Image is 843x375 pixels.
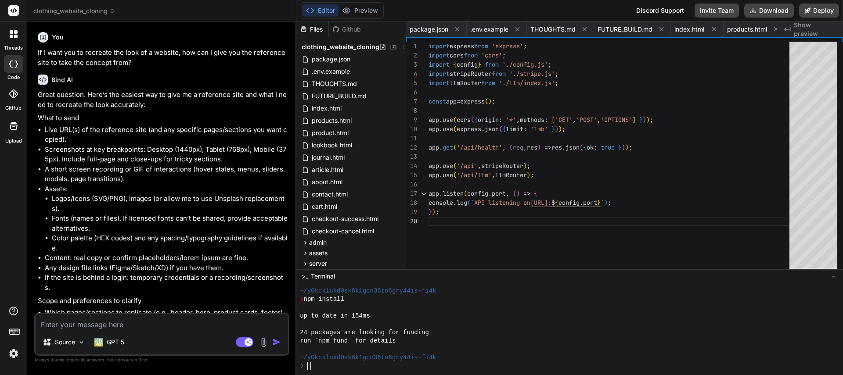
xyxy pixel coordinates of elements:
span: checkout-success.html [311,214,379,224]
span: : [523,125,527,133]
span: ) [558,125,562,133]
img: settings [6,346,21,361]
span: cors [457,116,471,124]
span: app [429,171,439,179]
p: Scope and preferences to clarify [38,296,288,306]
span: ( [499,125,502,133]
span: } [478,61,481,68]
span: ( [453,125,457,133]
span: run `npm fund` for details [300,337,396,345]
span: .env.example [470,25,508,34]
span: . [439,125,443,133]
span: ; [555,70,558,78]
div: 8 [406,106,417,115]
span: 24 packages are looking for funding [300,329,429,337]
span: ; [436,208,439,216]
span: ( [513,189,516,197]
span: { [555,199,558,207]
span: } [597,199,601,207]
span: . [453,199,457,207]
span: , [523,143,527,151]
span: express [450,42,474,50]
h6: Bind AI [51,75,73,84]
span: } [618,143,622,151]
span: index.html [311,103,342,114]
span: port [583,199,597,207]
span: import [429,42,450,50]
span: ) [622,143,625,151]
span: ( [580,143,583,151]
span: ) [625,143,629,151]
span: origin [478,116,499,124]
span: config [467,189,488,197]
li: Color palette (HEX codes) and any spacing/typography guidelines if available. [52,233,288,253]
span: : [499,116,502,124]
span: stripeRouter [481,162,523,170]
label: GitHub [5,104,22,112]
li: Logos/icons (SVG/PNG), images (or allow me to use Unsplash replacements). [52,194,288,214]
label: Upload [5,137,22,145]
label: threads [4,44,23,52]
li: Assets: [45,184,288,254]
p: Source [55,338,75,346]
span: , [573,116,576,124]
span: log [457,199,467,207]
span: admin [309,238,327,247]
div: 14 [406,161,417,171]
span: ( [453,143,457,151]
span: cart.html [311,201,338,212]
span: . [439,162,443,170]
span: ; [608,199,611,207]
span: products.html [727,25,767,34]
div: 7 [406,97,417,106]
p: Always double-check its answers. Your in Bind [34,356,289,364]
img: attachment [259,337,269,347]
span: { [534,189,537,197]
span: index.html [674,25,704,34]
span: { [453,61,457,68]
span: journal.html [311,152,346,163]
span: up to date in 154ms [300,312,370,320]
span: ok [587,143,594,151]
div: Github [329,25,365,34]
span: const [429,97,446,105]
span: express [457,125,481,133]
span: from [492,70,506,78]
span: import [429,61,450,68]
span: limit [506,125,523,133]
span: ) [527,171,530,179]
span: [URL]: [530,199,551,207]
p: GPT 5 [107,338,124,346]
span: contact.html [311,189,349,200]
img: Pick Models [78,339,85,346]
span: 'express' [492,42,523,50]
span: ; [492,97,495,105]
span: , [478,162,481,170]
span: ) [555,125,558,133]
span: './llm/index.js' [499,79,555,87]
div: 17 [406,189,417,198]
span: . [439,189,443,197]
span: , [516,116,520,124]
span: from [481,79,495,87]
span: : [594,143,597,151]
span: get [443,143,453,151]
span: clothing_website_cloning [33,7,115,15]
span: ) [516,189,520,197]
span: ( [453,171,457,179]
span: ( [453,162,457,170]
li: If the site is behind a login: temporary credentials or a recording/screenshots. [45,273,288,293]
img: icon [272,338,281,346]
span: import [429,51,450,59]
span: about.html [311,177,343,187]
span: json [566,143,580,151]
span: } [551,125,555,133]
span: assets [309,249,328,257]
div: 18 [406,198,417,207]
button: − [829,269,838,283]
span: `API listening on [471,199,530,207]
span: use [443,125,453,133]
span: , [597,116,601,124]
span: ( [464,189,467,197]
span: use [443,171,453,179]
